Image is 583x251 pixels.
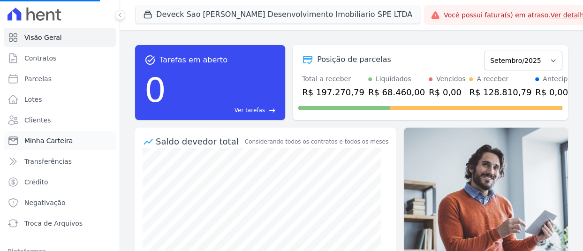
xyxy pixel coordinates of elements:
span: Transferências [24,157,72,166]
a: Crédito [4,173,116,191]
a: Negativação [4,193,116,212]
span: Crédito [24,177,48,187]
div: Liquidados [376,74,411,84]
div: Vencidos [436,74,465,84]
a: Clientes [4,111,116,129]
div: R$ 68.460,00 [368,86,425,99]
span: task_alt [144,54,156,66]
a: Parcelas [4,69,116,88]
span: Parcelas [24,74,52,84]
span: Negativação [24,198,66,207]
div: Antecipado [543,74,580,84]
div: Considerando todos os contratos e todos os meses [245,137,388,146]
span: Tarefas em aberto [159,54,227,66]
div: A receber [477,74,508,84]
a: Visão Geral [4,28,116,47]
a: Troca de Arquivos [4,214,116,233]
span: Minha Carteira [24,136,73,145]
span: east [269,107,276,114]
div: Saldo devedor total [156,135,243,148]
span: Clientes [24,115,51,125]
span: Lotes [24,95,42,104]
span: Ver tarefas [235,106,265,114]
div: R$ 197.270,79 [302,86,364,99]
div: R$ 0,00 [429,86,465,99]
div: 0 [144,66,166,114]
a: Transferências [4,152,116,171]
a: Lotes [4,90,116,109]
div: R$ 128.810,79 [469,86,531,99]
span: Troca de Arquivos [24,219,83,228]
div: R$ 0,00 [535,86,580,99]
div: Posição de parcelas [317,54,391,65]
button: Deveck Sao [PERSON_NAME] Desenvolvimento Imobiliario SPE LTDA [135,6,420,23]
a: Contratos [4,49,116,68]
a: Minha Carteira [4,131,116,150]
span: Visão Geral [24,33,62,42]
span: Contratos [24,53,56,63]
div: Total a receber [302,74,364,84]
a: Ver tarefas east [170,106,276,114]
